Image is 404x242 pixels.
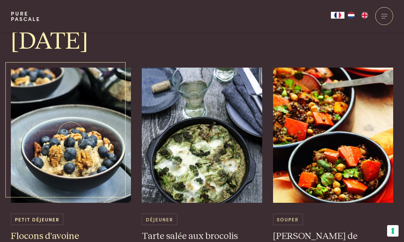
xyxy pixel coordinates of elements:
span: Petit déjeuner [11,214,63,225]
img: Tarte salée aux brocolis (keto) [142,68,262,203]
a: PurePascale [11,11,40,22]
a: Flocons d'avoine Petit déjeuner Flocons d'avoine [11,68,131,242]
aside: Language selected: Français [331,12,372,19]
ul: Language list [344,12,372,19]
a: FR [331,12,344,19]
img: Curry de légumes au potiron, aubergine, lentilles et pois chiches [273,68,394,203]
img: Flocons d'avoine [11,68,131,203]
span: Déjeuner [142,214,177,225]
a: EN [358,12,372,19]
span: Souper [273,214,303,225]
button: Vos préférences en matière de consentement pour les technologies de suivi [387,225,399,237]
div: Language [331,12,344,19]
a: NL [344,12,358,19]
h1: [DATE] [11,26,393,57]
